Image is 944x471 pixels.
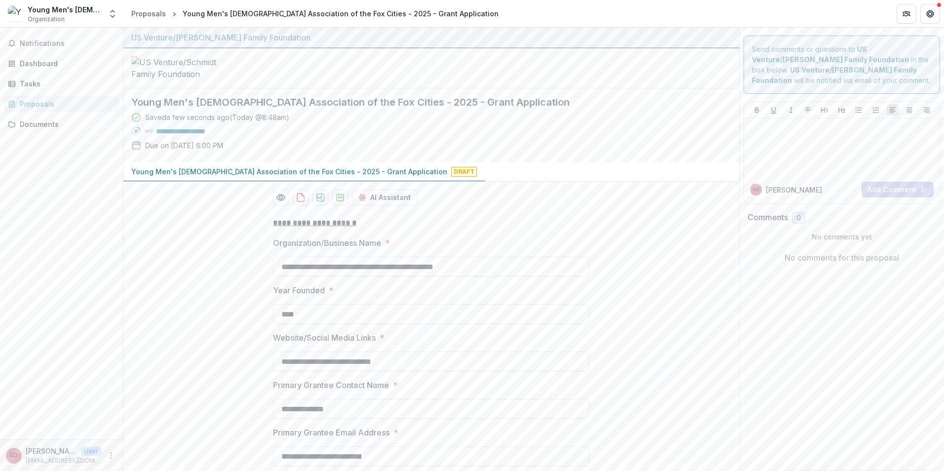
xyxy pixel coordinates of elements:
div: US Venture/[PERSON_NAME] Family Foundation [131,32,731,43]
button: Heading 1 [819,104,830,116]
a: Proposals [127,6,170,21]
a: Documents [4,116,119,132]
p: Due on [DATE] 6:00 PM [145,140,223,151]
div: Saved a few seconds ago ( Today @ 8:48am ) [145,112,289,122]
div: Ellie Dietrich [752,187,759,192]
h2: Young Men's [DEMOGRAPHIC_DATA] Association of the Fox Cities - 2025 - Grant Application [131,96,715,108]
button: Align Left [887,104,899,116]
button: Get Help [920,4,940,24]
button: Align Center [904,104,915,116]
a: Dashboard [4,55,119,72]
span: Draft [451,167,477,177]
button: download-proposal [313,190,328,205]
nav: breadcrumb [127,6,503,21]
p: 97 % [145,128,153,135]
div: Proposals [131,8,166,19]
div: Dashboard [20,58,111,69]
p: [PERSON_NAME] [766,185,822,195]
span: 0 [796,214,801,222]
p: Young Men's [DEMOGRAPHIC_DATA] Association of the Fox Cities - 2025 - Grant Application [131,166,447,177]
a: Proposals [4,96,119,112]
span: Notifications [20,39,115,48]
button: Bullet List [853,104,865,116]
img: Young Men's Christian Association of the Fox Cities [8,6,24,22]
div: Tasks [20,78,111,89]
h2: Comments [747,213,788,222]
button: Partners [897,4,916,24]
strong: US Venture/[PERSON_NAME] Family Foundation [752,66,917,84]
button: AI Assistant [352,190,417,205]
p: Primary Grantee Contact Name [273,379,389,391]
p: Website/Social Media Links [273,332,376,344]
div: Documents [20,119,111,129]
p: Primary Grantee Email Address [273,427,390,438]
button: Bold [751,104,763,116]
button: Heading 2 [836,104,848,116]
span: Organization [28,15,65,24]
p: [PERSON_NAME] [26,446,77,456]
img: US Venture/Schmidt Family Foundation [131,56,230,80]
div: Proposals [20,99,111,109]
button: download-proposal [332,190,348,205]
p: User [81,447,101,456]
button: Align Right [921,104,933,116]
button: Strike [802,104,814,116]
p: No comments yet [747,232,937,242]
button: Preview 6f7c4dab-6f21-4dfb-bb99-f8825a9d93ad-0.pdf [273,190,289,205]
button: Ordered List [870,104,882,116]
button: Add Comment [862,182,934,197]
button: More [105,450,117,462]
button: Underline [768,104,780,116]
a: Tasks [4,76,119,92]
div: Young Men's [DEMOGRAPHIC_DATA] Association of the Fox Cities - 2025 - Grant Application [183,8,499,19]
p: Year Founded [273,284,325,296]
p: Organization/Business Name [273,237,381,249]
p: [EMAIL_ADDRESS][DOMAIN_NAME] [26,456,101,465]
button: Italicize [785,104,797,116]
p: No comments for this proposal [785,252,899,264]
button: Open entity switcher [106,4,119,24]
div: Send comments or questions to in the box below. will be notified via email of your comment. [744,36,941,94]
button: Notifications [4,36,119,51]
div: Young Men's [DEMOGRAPHIC_DATA] Association of the Fox Cities [28,4,102,15]
div: Ellie Dietrich [10,452,18,459]
button: download-proposal [293,190,309,205]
